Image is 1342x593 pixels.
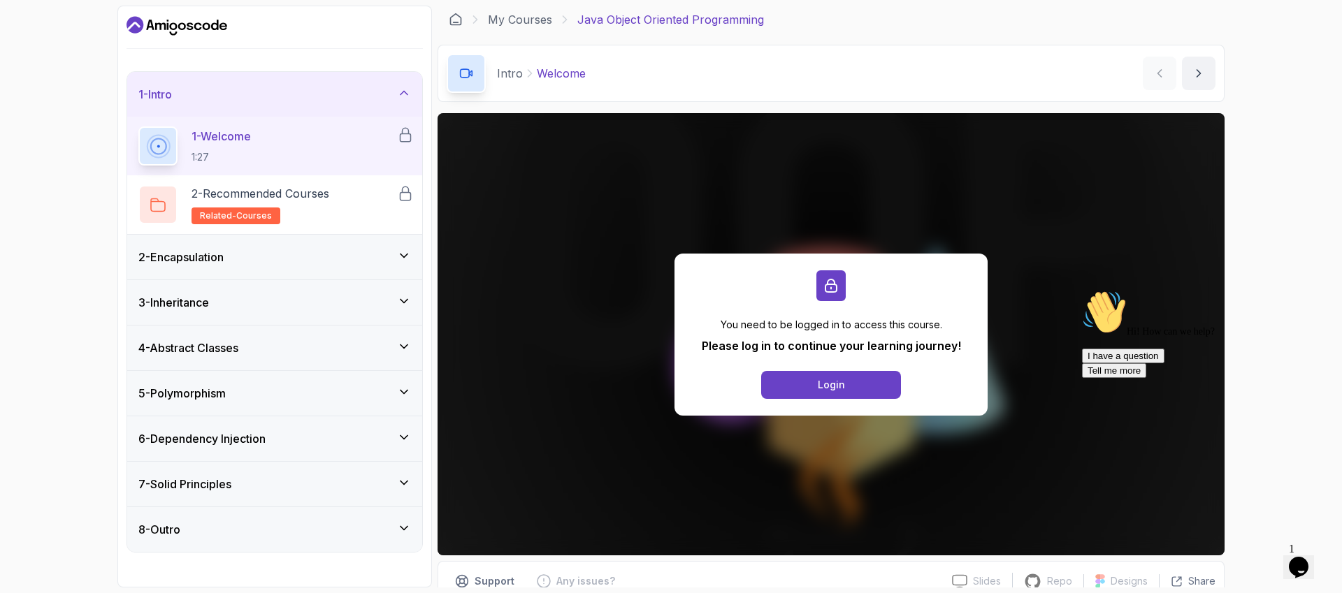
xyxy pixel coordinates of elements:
button: 5-Polymorphism [127,371,422,416]
button: 2-Encapsulation [127,235,422,279]
button: Tell me more [6,79,70,94]
button: previous content [1143,57,1176,90]
button: 4-Abstract Classes [127,325,422,370]
div: Login [818,378,845,392]
button: Support button [447,570,523,592]
p: You need to be logged in to access this course. [702,318,961,332]
span: Hi! How can we help? [6,42,138,52]
h3: 6 - Dependency Injection [138,430,266,447]
p: 1 - Welcome [192,128,251,145]
p: Welcome [537,65,586,82]
p: Intro [497,65,523,82]
button: Login [761,371,901,399]
p: Please log in to continue your learning journey! [702,337,961,354]
a: Dashboard [127,15,227,37]
span: related-courses [200,210,272,221]
a: Dashboard [449,13,463,27]
h3: 3 - Inheritance [138,294,209,311]
h3: 8 - Outro [138,521,180,538]
button: 3-Inheritance [127,280,422,325]
p: Slides [973,574,1001,588]
p: 1:27 [192,150,251,164]
iframe: chat widget [1283,537,1328,579]
h3: 1 - Intro [138,86,172,103]
button: 2-Recommended Coursesrelated-courses [138,185,411,224]
button: 6-Dependency Injection [127,416,422,461]
p: Repo [1047,574,1072,588]
p: Designs [1111,574,1148,588]
button: Share [1159,574,1215,588]
p: Share [1188,574,1215,588]
h3: 2 - Encapsulation [138,249,224,265]
img: :wave: [6,6,50,50]
h3: 5 - Polymorphism [138,385,226,402]
button: next content [1182,57,1215,90]
button: I have a question [6,64,88,79]
button: 1-Welcome1:27 [138,126,411,166]
button: 8-Outro [127,507,422,552]
p: Support [475,574,514,588]
button: 7-Solid Principles [127,462,422,506]
p: Java Object Oriented Programming [577,11,764,28]
p: Any issues? [556,574,615,588]
p: 2 - Recommended Courses [192,185,329,202]
h3: 7 - Solid Principles [138,476,231,492]
iframe: chat widget [1076,284,1328,530]
h3: 4 - Abstract Classes [138,339,238,356]
button: 1-Intro [127,72,422,117]
a: My Courses [488,11,552,28]
div: 👋Hi! How can we help?I have a questionTell me more [6,6,257,94]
